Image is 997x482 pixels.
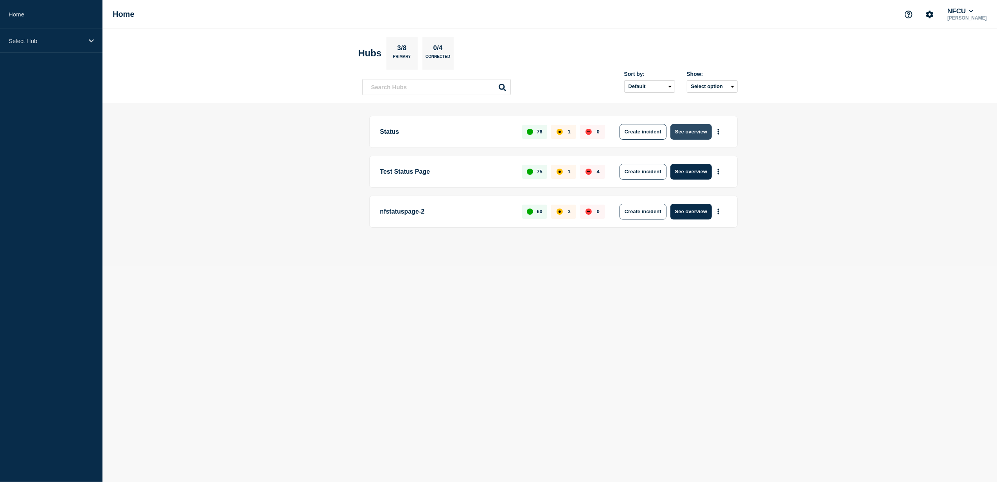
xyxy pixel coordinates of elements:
[597,129,600,135] p: 0
[380,164,514,180] p: Test Status Page
[568,209,571,214] p: 3
[527,209,533,215] div: up
[900,6,917,23] button: Support
[597,209,600,214] p: 0
[380,204,514,219] p: nfstatuspage-2
[946,7,975,15] button: NFCU
[624,80,675,93] select: Sort by
[568,129,571,135] p: 1
[568,169,571,174] p: 1
[527,129,533,135] div: up
[670,164,712,180] button: See overview
[586,129,592,135] div: down
[537,129,542,135] p: 76
[9,38,84,44] p: Select Hub
[430,44,446,54] p: 0/4
[394,44,410,54] p: 3/8
[620,164,666,180] button: Create incident
[557,129,563,135] div: affected
[713,164,724,179] button: More actions
[362,79,511,95] input: Search Hubs
[922,6,938,23] button: Account settings
[687,71,738,77] div: Show:
[597,169,600,174] p: 4
[393,54,411,63] p: Primary
[113,10,135,19] h1: Home
[358,48,382,59] h2: Hubs
[586,169,592,175] div: down
[624,71,675,77] div: Sort by:
[537,209,542,214] p: 60
[620,124,666,140] button: Create incident
[586,209,592,215] div: down
[670,204,712,219] button: See overview
[670,124,712,140] button: See overview
[380,124,514,140] p: Status
[537,169,542,174] p: 75
[557,169,563,175] div: affected
[687,80,738,93] button: Select option
[946,15,988,21] p: [PERSON_NAME]
[620,204,666,219] button: Create incident
[426,54,450,63] p: Connected
[713,204,724,219] button: More actions
[713,124,724,139] button: More actions
[527,169,533,175] div: up
[557,209,563,215] div: affected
